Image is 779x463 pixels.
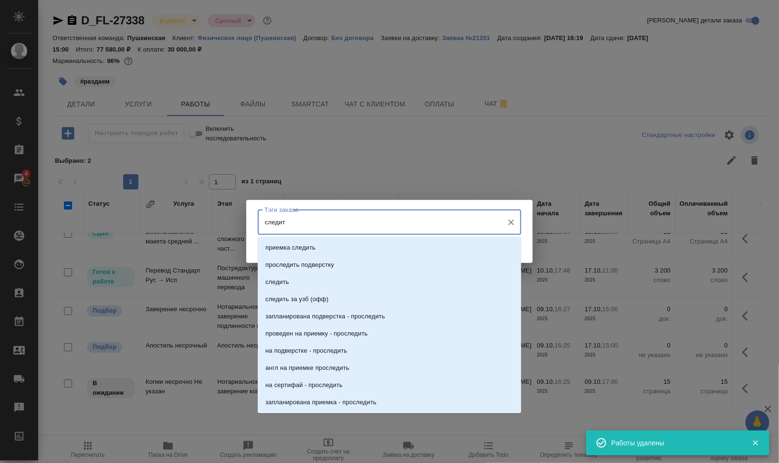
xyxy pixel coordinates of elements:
[265,363,349,373] p: англ на приемке проследить
[265,260,334,270] p: проследить подверстку
[265,312,385,321] p: запланирована подверстка - проследить
[265,398,377,407] p: запланирована приемка - проследить
[265,243,316,253] p: приемка следить
[265,329,368,338] p: проведен на приемку - проследить
[265,380,343,390] p: на сертифай - проследить
[505,216,518,229] button: Очистить
[746,439,765,447] button: Закрыть
[265,346,347,356] p: на подверстке - проследить
[265,295,328,304] p: следить за узб (офф)
[611,438,737,448] div: Работы удалены
[265,277,289,287] p: следить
